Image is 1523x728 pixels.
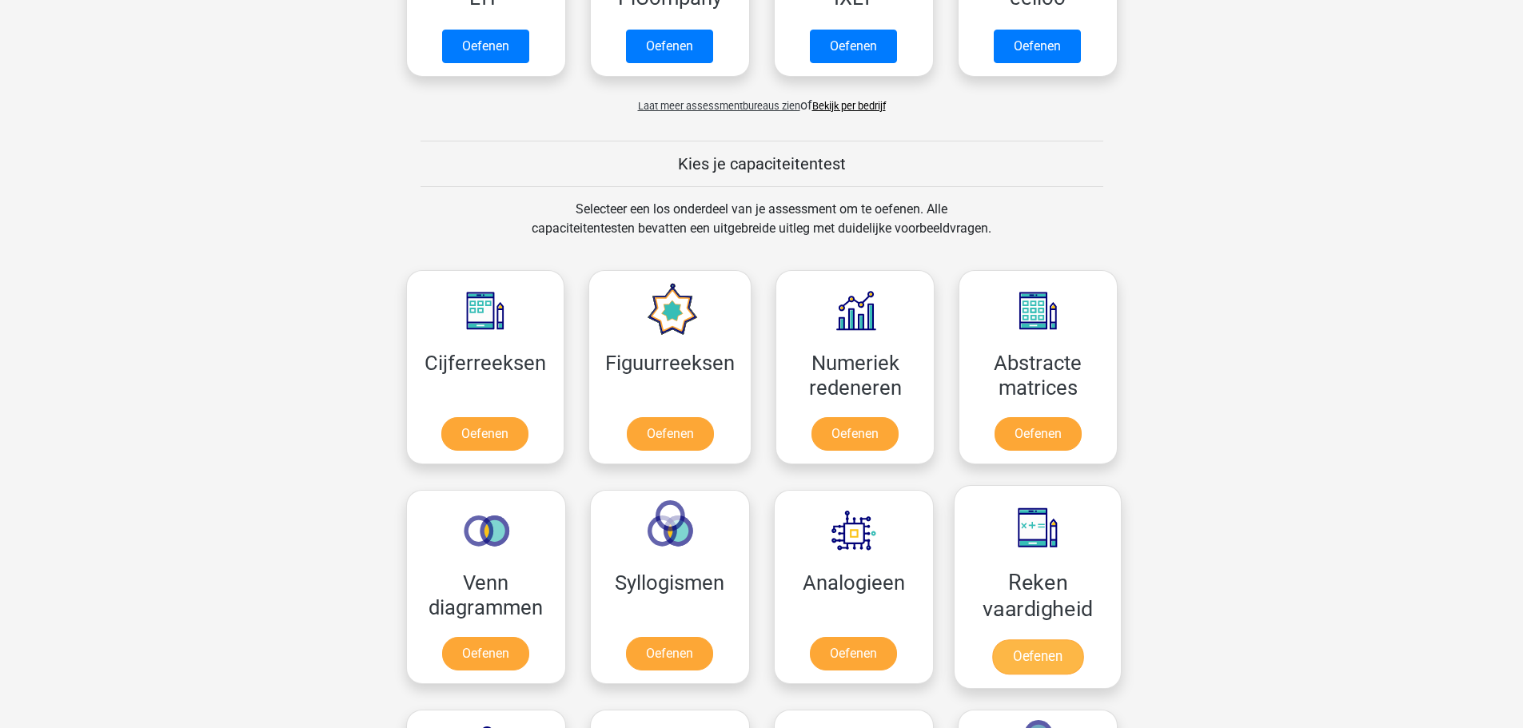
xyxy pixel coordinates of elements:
a: Oefenen [442,30,529,63]
div: Selecteer een los onderdeel van je assessment om te oefenen. Alle capaciteitentesten bevatten een... [516,200,1007,257]
a: Oefenen [627,417,714,451]
h5: Kies je capaciteitentest [421,154,1103,173]
a: Oefenen [811,417,899,451]
a: Oefenen [626,637,713,670]
a: Bekijk per bedrijf [812,100,886,112]
div: of [394,83,1130,115]
span: Laat meer assessmentbureaus zien [638,100,800,112]
a: Oefenen [995,417,1082,451]
a: Oefenen [810,637,897,670]
a: Oefenen [991,639,1082,674]
a: Oefenen [626,30,713,63]
a: Oefenen [810,30,897,63]
a: Oefenen [994,30,1081,63]
a: Oefenen [441,417,528,451]
a: Oefenen [442,637,529,670]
